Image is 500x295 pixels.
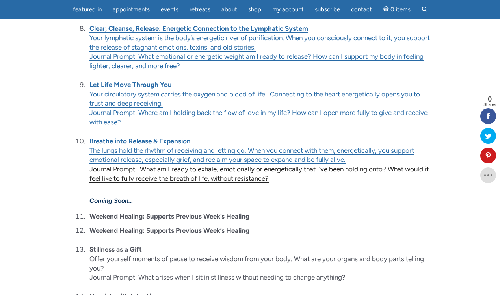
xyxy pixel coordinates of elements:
[268,2,309,17] a: My Account
[89,109,428,126] a: Journal Prompt: Where am I holding back the flow of love in my life? How can I open more fully to...
[248,6,261,13] span: Shop
[89,24,308,32] strong: Clear, Cleanse, Release: Energetic Connection to the Lymphatic System
[390,7,411,13] span: 0 items
[221,6,237,13] span: About
[383,6,390,13] i: Cart
[89,245,142,253] strong: Stillness as a Gift
[185,2,215,17] a: Retreats
[483,103,496,107] span: Shares
[243,2,266,17] a: Shop
[310,2,345,17] a: Subscribe
[113,6,150,13] span: Appointments
[351,6,372,13] span: Contact
[89,52,424,70] a: Journal Prompt: What emotional or energetic weight am I ready to release? How can I support my bo...
[89,81,172,89] strong: Let Life Move Through You
[73,6,102,13] span: featured in
[483,96,496,103] span: 0
[190,6,210,13] span: Retreats
[87,245,431,282] li: Offer yourself moments of pause to receive wisdom from your body. What are your organs and body p...
[378,1,415,17] a: Cart0 items
[315,6,340,13] span: Subscribe
[89,137,414,164] a: Breathe into Release & Expansion The lungs hold the rhythm of receiving and letting go. When you ...
[89,197,133,204] em: Coming Soon…
[89,226,249,234] strong: Weekend Healing: Supports Previous Week’s Healing
[272,6,304,13] span: My Account
[89,212,249,220] strong: Weekend Healing: Supports Previous Week’s Healing
[156,2,183,17] a: Events
[89,165,429,183] a: Journal Prompt: What am I ready to exhale, emotionally or energetically that I’ve been holding on...
[89,137,191,145] strong: Breathe into Release & Expansion
[161,6,178,13] span: Events
[89,81,420,108] a: Let Life Move Through You Your circulatory system carries the oxygen and blood of life. Connectin...
[217,2,242,17] a: About
[346,2,377,17] a: Contact
[108,2,154,17] a: Appointments
[68,2,106,17] a: featured in
[89,24,430,52] a: Clear, Cleanse, Release: Energetic Connection to the Lymphatic System Your lymphatic system is th...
